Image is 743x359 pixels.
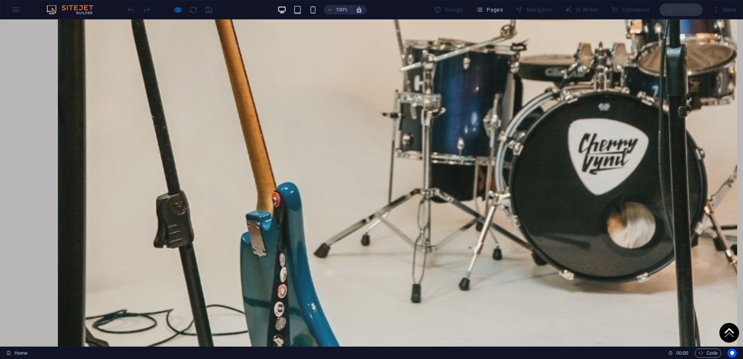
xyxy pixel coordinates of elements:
span: Code [698,349,718,358]
h6: 100% [335,5,348,14]
span: : [682,350,683,356]
h6: Session time [668,349,689,358]
i: On resize automatically adjust zoom level to fit chosen device. [356,6,363,13]
img: Editor Logo [45,5,103,14]
button: Pages [473,3,506,16]
button: 100% [324,5,351,14]
button: Usercentrics [727,349,737,358]
a: Click to cancel selection. Double-click to open Pages [6,349,28,358]
div: Design (Ctrl+Alt+Y) [431,3,466,16]
button: Code [695,349,721,358]
span: Pages [476,6,503,14]
span: 00 00 [676,349,688,358]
